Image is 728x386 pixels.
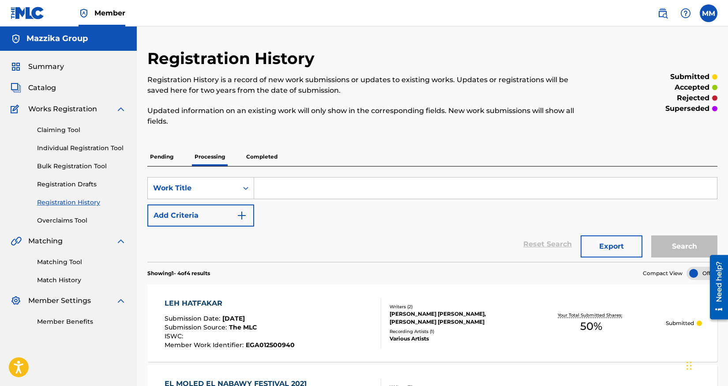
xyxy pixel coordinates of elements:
span: Compact View [643,269,683,277]
a: SummarySummary [11,61,64,72]
span: Works Registration [28,104,97,114]
span: The MLC [229,323,257,331]
p: Completed [244,148,280,166]
a: CatalogCatalog [11,83,56,93]
span: Member Work Identifier : [165,341,246,349]
span: 50 % [580,318,602,334]
img: Catalog [11,83,21,93]
img: 9d2ae6d4665cec9f34b9.svg [236,210,247,221]
p: accepted [675,82,709,93]
button: Export [581,235,642,257]
img: expand [116,236,126,246]
button: Add Criteria [147,204,254,227]
a: LEH HATFAKARSubmission Date:[DATE]Submission Source:The MLCISWC:Member Work Identifier:EGA0125009... [147,284,717,362]
span: ISWC : [165,332,185,340]
span: Submission Date : [165,314,222,322]
div: Drag [687,352,692,379]
p: Submitted [666,319,694,327]
iframe: Chat Widget [684,344,728,386]
p: Processing [192,148,228,166]
img: Accounts [11,34,21,44]
div: Various Artists [390,335,517,343]
div: LEH HATFAKAR [165,298,295,309]
div: [PERSON_NAME] [PERSON_NAME], [PERSON_NAME] [PERSON_NAME] [390,310,517,326]
span: Catalog [28,83,56,93]
h2: Registration History [147,49,319,68]
span: EGA012500940 [246,341,295,349]
span: Member Settings [28,295,91,306]
a: Bulk Registration Tool [37,162,126,171]
p: Your Total Submitted Shares: [558,312,624,318]
span: [DATE] [222,314,245,322]
a: Individual Registration Tool [37,144,126,153]
div: Writers ( 2 ) [390,303,517,310]
a: Overclaims Tool [37,216,126,225]
div: Work Title [153,183,233,193]
iframe: Resource Center [703,252,728,323]
p: Updated information on an existing work will only show in the corresponding fields. New work subm... [147,106,586,127]
img: expand [116,104,126,114]
img: Matching [11,236,22,246]
img: Summary [11,61,21,72]
a: Registration History [37,198,126,207]
a: Claiming Tool [37,125,126,135]
div: Help [677,4,694,22]
p: Showing 1 - 4 of 4 results [147,269,210,277]
div: Recording Artists ( 1 ) [390,328,517,335]
span: Matching [28,236,63,246]
span: Submission Source : [165,323,229,331]
img: Works Registration [11,104,22,114]
img: search [657,8,668,19]
p: superseded [665,103,709,114]
p: rejected [677,93,709,103]
p: Registration History is a record of new work submissions or updates to existing works. Updates or... [147,75,586,96]
a: Public Search [654,4,672,22]
span: Member [94,8,125,18]
a: Match History [37,276,126,285]
div: User Menu [700,4,717,22]
span: Summary [28,61,64,72]
p: submitted [670,72,709,82]
a: Matching Tool [37,257,126,267]
img: Member Settings [11,295,21,306]
h5: Mazzika Group [26,34,88,44]
img: MLC Logo [11,7,45,19]
img: help [680,8,691,19]
img: expand [116,295,126,306]
img: Top Rightsholder [79,8,89,19]
a: Member Benefits [37,317,126,326]
form: Search Form [147,177,717,262]
a: Registration Drafts [37,180,126,189]
p: Pending [147,148,176,166]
